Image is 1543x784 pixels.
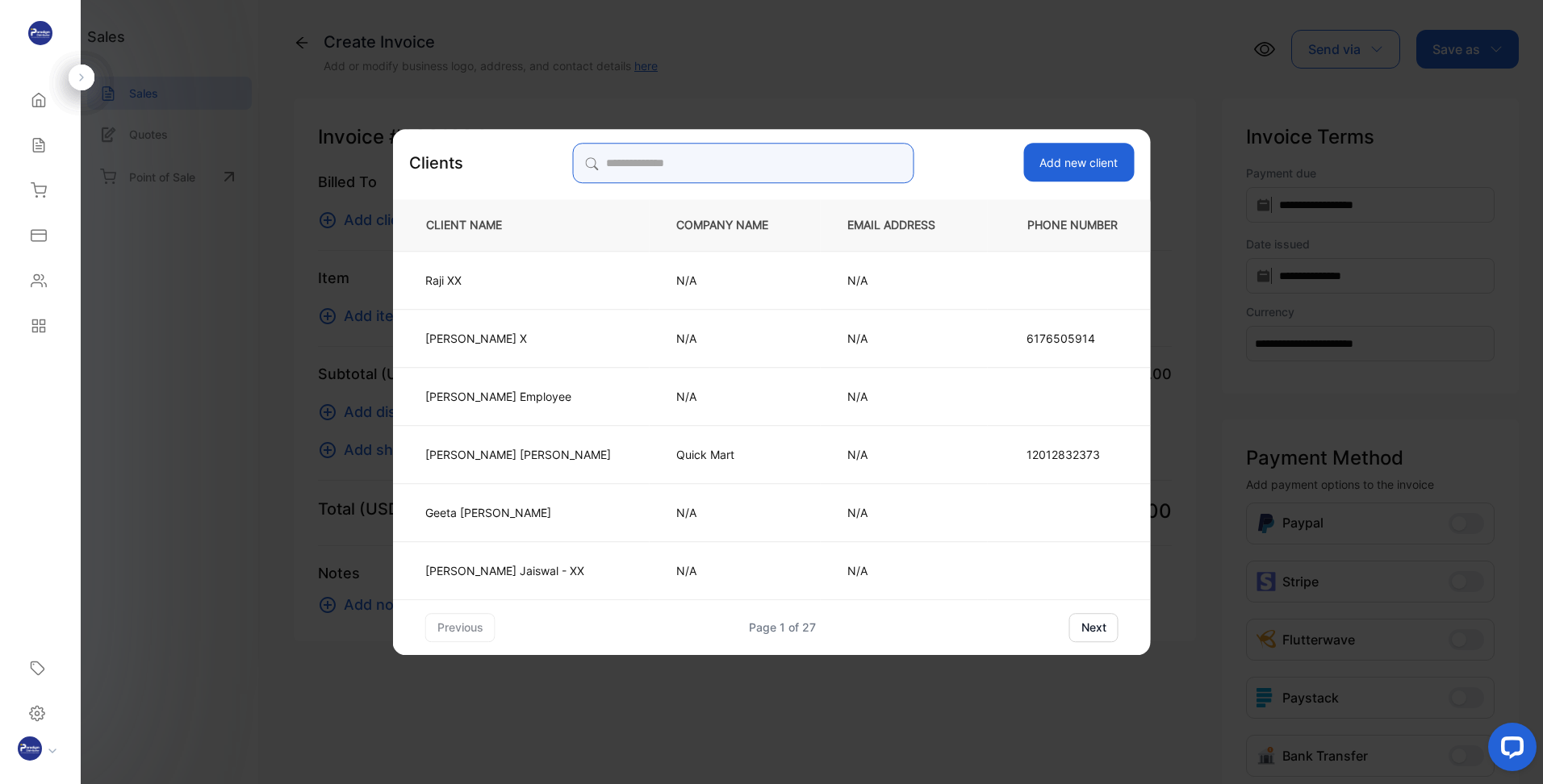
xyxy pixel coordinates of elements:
p: [PERSON_NAME] Jaiswal - XX [425,562,611,579]
p: N/A [676,388,794,405]
p: Clients [409,151,463,175]
p: Raji XX [425,272,611,289]
button: previous [425,613,496,642]
p: N/A [676,330,794,347]
button: next [1069,613,1119,642]
p: N/A [676,562,794,579]
iframe: LiveChat chat widget [1475,716,1543,784]
p: 6176505914 [1027,330,1119,347]
p: Geeta [PERSON_NAME] [425,504,611,521]
p: PHONE NUMBER [1014,217,1124,234]
p: [PERSON_NAME] Employee [425,388,611,405]
div: Page 1 of 27 [749,619,816,636]
img: logo [28,21,52,45]
p: 12012832373 [1027,446,1119,463]
p: N/A [676,504,794,521]
button: Add new client [1023,143,1134,181]
p: N/A [676,272,794,289]
p: CLIENT NAME [420,217,623,234]
p: [PERSON_NAME] [PERSON_NAME] [425,446,611,463]
img: profile [18,736,42,761]
p: N/A [847,562,961,579]
p: EMAIL ADDRESS [847,217,961,234]
p: N/A [847,330,961,347]
p: N/A [847,504,961,521]
p: N/A [847,446,961,463]
p: [PERSON_NAME] X [425,330,611,347]
p: N/A [847,272,961,289]
p: N/A [847,388,961,405]
p: Quick Mart [676,446,794,463]
p: COMPANY NAME [676,217,794,234]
